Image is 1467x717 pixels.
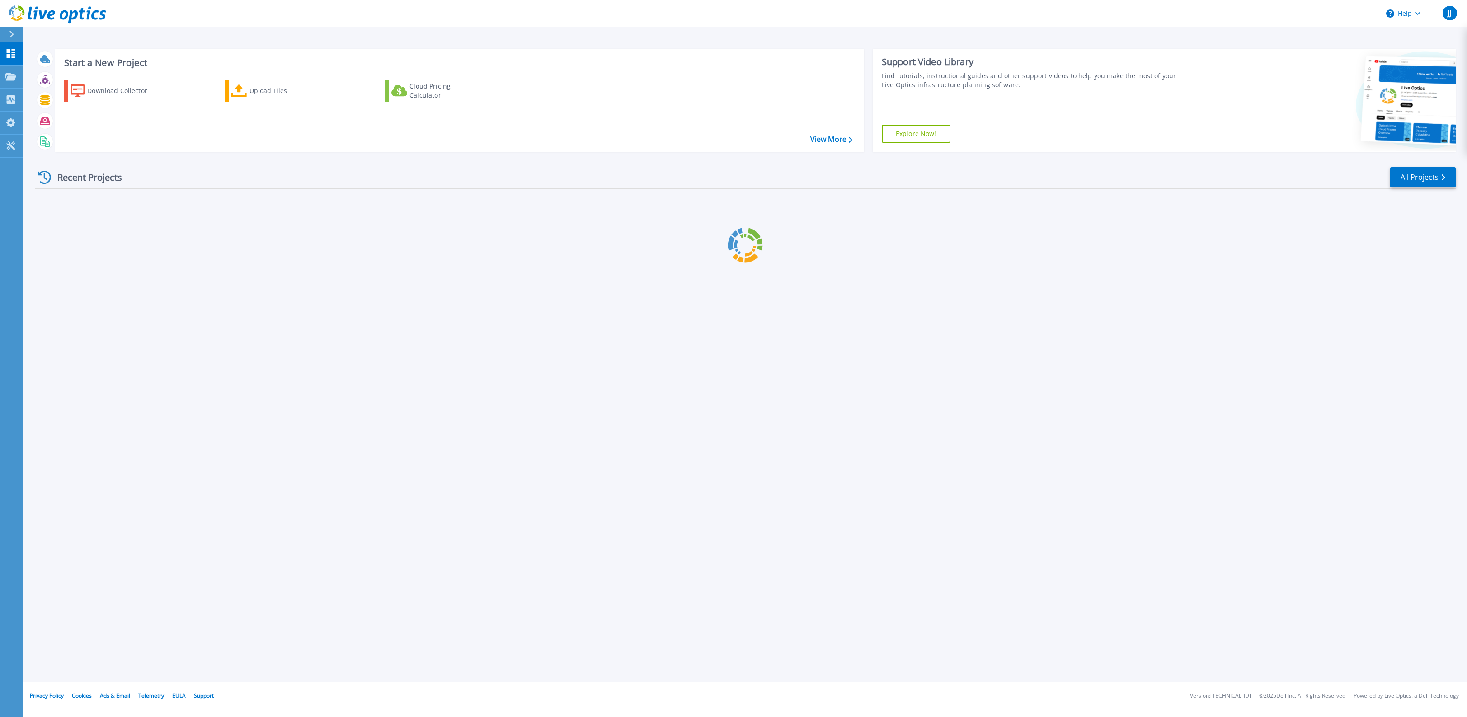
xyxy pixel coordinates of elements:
[100,692,130,699] a: Ads & Email
[194,692,214,699] a: Support
[1190,693,1251,699] li: Version: [TECHNICAL_ID]
[1390,167,1456,187] a: All Projects
[172,692,186,699] a: EULA
[882,56,1186,68] div: Support Video Library
[35,166,134,188] div: Recent Projects
[1354,693,1459,699] li: Powered by Live Optics, a Dell Technology
[30,692,64,699] a: Privacy Policy
[225,80,325,102] a: Upload Files
[385,80,486,102] a: Cloud Pricing Calculator
[882,125,950,143] a: Explore Now!
[72,692,92,699] a: Cookies
[87,82,160,100] div: Download Collector
[882,71,1186,89] div: Find tutorials, instructional guides and other support videos to help you make the most of your L...
[1448,9,1451,17] span: JJ
[249,82,322,100] div: Upload Files
[409,82,482,100] div: Cloud Pricing Calculator
[1259,693,1345,699] li: © 2025 Dell Inc. All Rights Reserved
[138,692,164,699] a: Telemetry
[810,135,852,144] a: View More
[64,80,165,102] a: Download Collector
[64,58,852,68] h3: Start a New Project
